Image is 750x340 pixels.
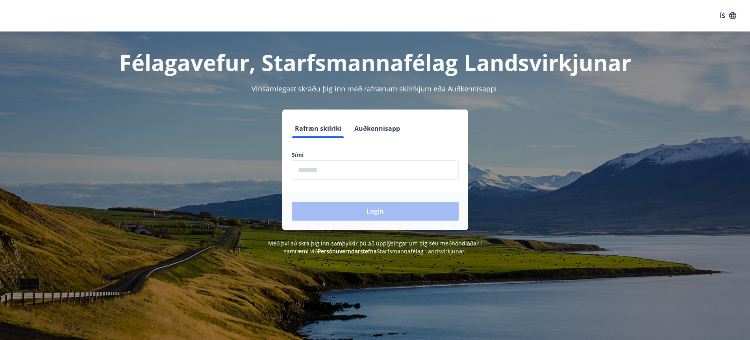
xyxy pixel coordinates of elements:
[252,84,499,93] span: Vinsamlegast skráðu þig inn með rafrænum skilríkjum eða Auðkennisappi.
[268,240,482,255] span: Með því að skrá þig inn samþykkir þú að upplýsingar um þig séu meðhöndlaðar í samræmi við Starfsm...
[292,119,345,138] button: Rafræn skilríki
[351,119,403,138] button: Auðkennisapp
[101,47,649,77] h1: Félagavefur, Starfsmannafélag Landsvirkjunar
[715,9,741,23] button: ÍS
[318,247,377,255] a: Persónuverndarstefna
[292,151,459,159] label: Sími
